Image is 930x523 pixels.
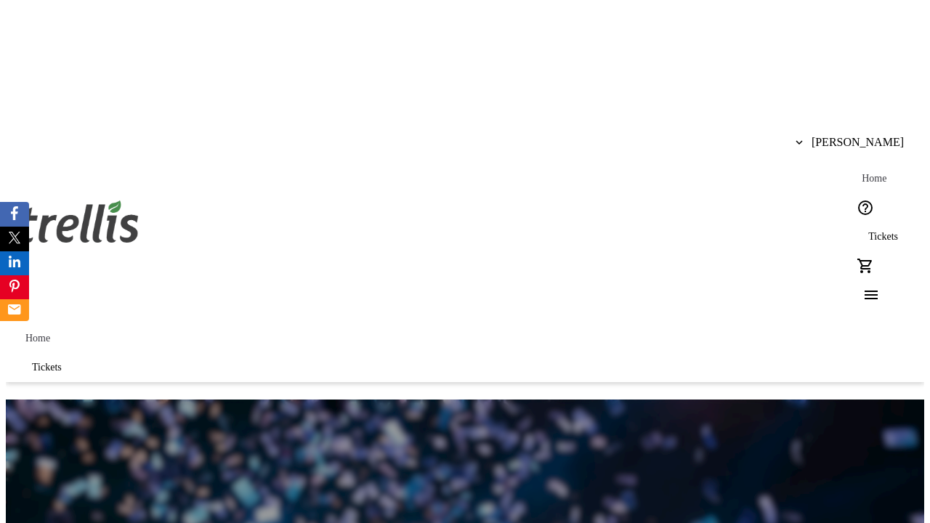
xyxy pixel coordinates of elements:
[25,333,50,344] span: Home
[15,353,79,382] a: Tickets
[32,362,62,373] span: Tickets
[851,164,897,193] a: Home
[784,128,915,157] button: [PERSON_NAME]
[15,324,61,353] a: Home
[851,251,880,280] button: Cart
[851,222,915,251] a: Tickets
[851,280,880,309] button: Menu
[862,173,886,185] span: Home
[812,136,904,149] span: [PERSON_NAME]
[15,185,144,257] img: Orient E2E Organization 9GA43l89xb's Logo
[851,193,880,222] button: Help
[868,231,898,243] span: Tickets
